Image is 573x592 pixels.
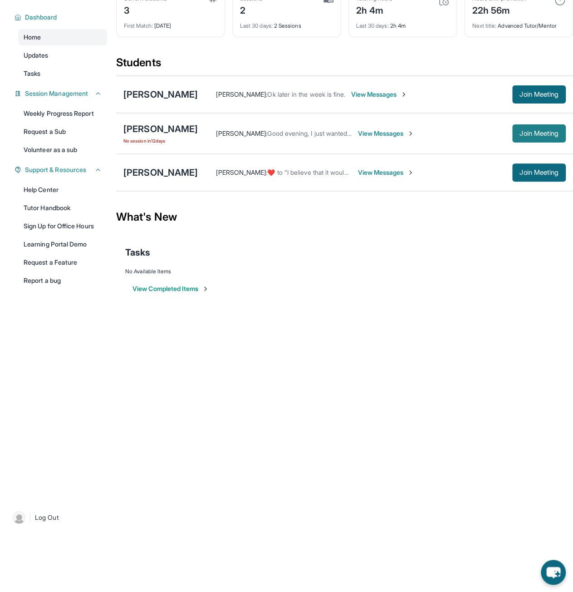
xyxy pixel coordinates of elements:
span: Session Management [25,89,88,98]
div: Students [116,55,573,75]
div: 2h 4m [356,17,450,30]
a: Updates [18,47,107,64]
div: 2h 4m [356,2,392,17]
a: |Log Out [9,508,107,528]
div: [DATE] [124,17,217,30]
div: [PERSON_NAME] [123,166,198,179]
span: Join Meeting [519,170,558,175]
span: Support & Resources [25,165,86,174]
span: Dashboard [25,13,57,22]
button: Join Meeting [512,85,566,104]
span: No session in 12 days [123,137,198,144]
span: Tasks [125,246,150,259]
a: Sign Up for Office Hours [18,218,107,234]
span: [PERSON_NAME] : [216,168,267,176]
button: Session Management [21,89,102,98]
div: 2 Sessions [240,17,333,30]
span: | [29,512,31,523]
span: Join Meeting [519,92,558,97]
span: Good evening, I just wanted to remind you that we are scheduled to meet tonight from 3:30 - 4:30 PST [267,129,563,137]
span: First Match : [124,22,153,29]
a: Help Center [18,182,107,198]
a: Report a bug [18,272,107,289]
span: Log Out [35,513,59,522]
span: Home [24,33,41,42]
span: Last 30 days : [240,22,273,29]
span: Ok later in the week is fine. [267,90,345,98]
a: Tasks [18,65,107,82]
span: View Messages [351,90,407,99]
a: Learning Portal Demo [18,236,107,252]
img: user-img [13,511,25,524]
img: Chevron-Right [407,130,414,137]
button: Join Meeting [512,163,566,182]
div: What's New [116,197,573,237]
div: [PERSON_NAME] [123,88,198,101]
span: View Messages [358,129,414,138]
img: Chevron-Right [400,91,407,98]
button: Support & Resources [21,165,102,174]
div: 3 [124,2,167,17]
div: [PERSON_NAME] [123,123,198,135]
button: chat-button [541,560,566,585]
a: Weekly Progress Report [18,105,107,122]
button: Join Meeting [512,124,566,143]
div: 22h 56m [472,2,526,17]
span: [PERSON_NAME] : [216,90,267,98]
span: [PERSON_NAME] : [216,129,267,137]
a: Tutor Handbook [18,200,107,216]
span: Join Meeting [519,131,558,136]
span: Last 30 days : [356,22,389,29]
span: View Messages [358,168,414,177]
a: Request a Sub [18,123,107,140]
a: Home [18,29,107,45]
button: Dashboard [21,13,102,22]
div: No Available Items [125,268,564,275]
img: Chevron-Right [407,169,414,176]
button: View Completed Items [132,284,209,293]
div: 2 [240,2,263,17]
a: Request a Feature [18,254,107,271]
span: Tasks [24,69,40,78]
span: Next title : [472,22,496,29]
div: Advanced Tutor/Mentor [472,17,565,30]
a: Volunteer as a sub [18,142,107,158]
span: Updates [24,51,49,60]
